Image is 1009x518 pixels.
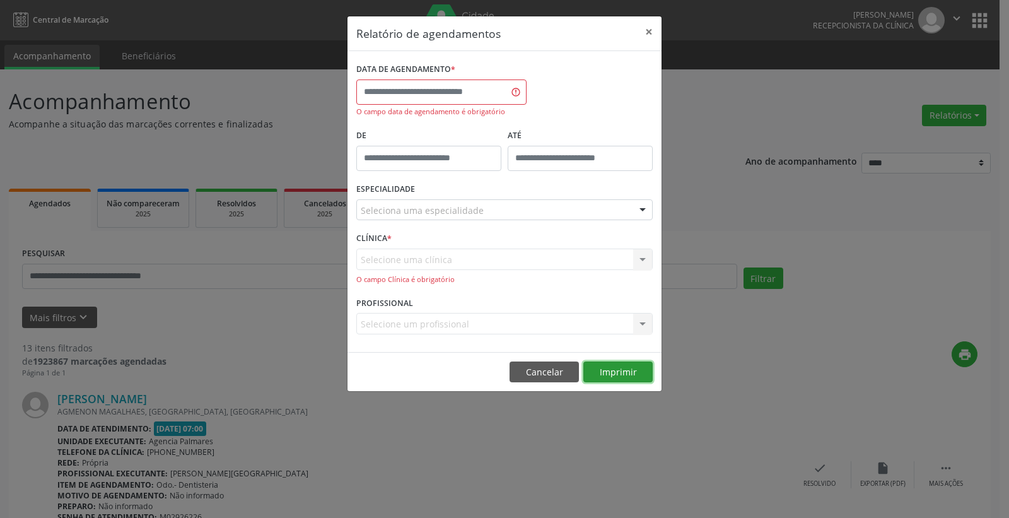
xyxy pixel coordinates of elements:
[636,16,662,47] button: Close
[356,274,653,285] div: O campo Clínica é obrigatório
[356,25,501,42] h5: Relatório de agendamentos
[510,362,579,383] button: Cancelar
[356,107,527,117] div: O campo data de agendamento é obrigatório
[361,204,484,217] span: Seleciona uma especialidade
[508,126,653,146] label: ATÉ
[583,362,653,383] button: Imprimir
[356,126,501,146] label: De
[356,180,415,199] label: ESPECIALIDADE
[356,229,392,249] label: CLÍNICA
[356,293,413,313] label: PROFISSIONAL
[356,60,455,79] label: DATA DE AGENDAMENTO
